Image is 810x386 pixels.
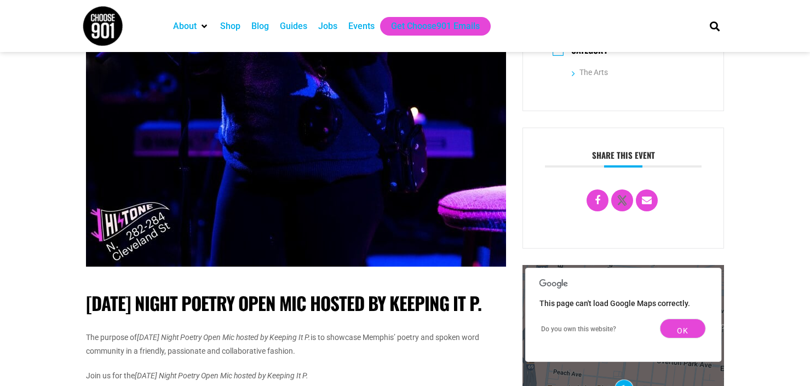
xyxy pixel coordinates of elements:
[137,333,311,342] i: [DATE] Night Poetry Open Mic hosted by Keeping It P.
[636,189,658,211] a: Email
[391,20,480,33] a: Get Choose901 Emails
[545,150,702,168] h3: Share this event
[660,319,706,338] button: OK
[539,299,690,308] span: This page can't load Google Maps correctly.
[168,17,215,36] div: About
[572,68,608,77] a: The Arts
[587,189,608,211] a: Share on Facebook
[318,20,337,33] a: Jobs
[86,369,506,383] p: Join us for the
[280,20,307,33] a: Guides
[348,20,375,33] a: Events
[705,17,723,35] div: Search
[173,20,197,33] a: About
[86,331,506,358] p: The purpose of is to showcase Memphis’ poetry and spoken word community in a friendly, passionate...
[86,292,506,314] h1: [DATE] Night Poetry Open Mic hosted by Keeping It P.
[168,17,691,36] nav: Main nav
[220,20,240,33] a: Shop
[135,371,308,380] i: [DATE] Night Poetry Open Mic hosted by Keeping It P.
[251,20,269,33] a: Blog
[541,325,616,333] a: Do you own this website?
[611,189,633,211] a: X Social Network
